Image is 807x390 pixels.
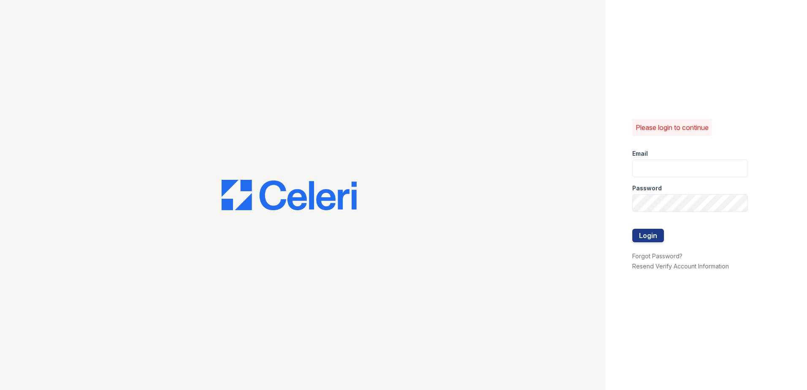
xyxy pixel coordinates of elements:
button: Login [632,229,664,242]
a: Resend Verify Account Information [632,263,729,270]
label: Password [632,184,662,192]
p: Please login to continue [636,122,709,133]
img: CE_Logo_Blue-a8612792a0a2168367f1c8372b55b34899dd931a85d93a1a3d3e32e68fde9ad4.png [222,180,357,210]
label: Email [632,149,648,158]
a: Forgot Password? [632,252,682,260]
